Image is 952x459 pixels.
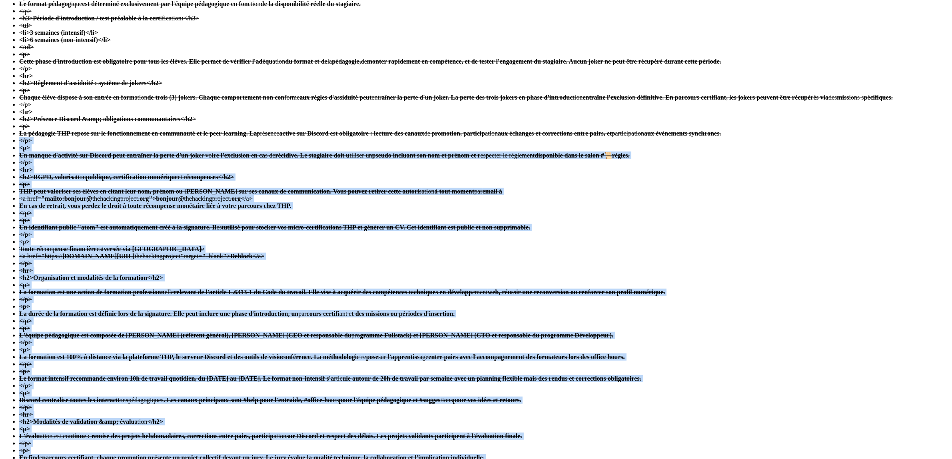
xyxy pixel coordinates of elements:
[19,94,893,101] del: ation forme entr tion ion d des ions s
[19,159,32,166] strong: </p>
[19,224,216,231] strong: Un identifiant public "atom" est automatiquement créé à la signature. Il
[82,0,250,7] strong: est déterminé exclusivement par l'équipe pédagogique en fonc
[19,238,30,245] del: <p
[864,94,893,101] strong: pécifiques.
[343,375,641,382] strong: ule autour de 20h de travail par semaine avec un planning flexible mais des rendus et corrections...
[104,245,202,252] strong: versée via [GEOGRAPHIC_DATA]
[498,130,612,137] strong: aux échanges et corrections entre pairs, et
[19,260,32,267] strong: </p>
[19,231,28,238] strong: </p
[640,94,828,101] strong: éfinitive. En parcours certifiant, les jokers peuvent être récupérés via
[26,123,30,130] strong: >
[19,267,33,274] strong: <hr>
[19,152,630,159] del: er vo s de tiliser un especter le règlement
[275,152,349,159] strong: récidive. Le stagiaire doit u
[19,36,110,43] strong: <li>6 semaines (non-intensif)</li>
[174,289,472,295] strong: relevant de l'article L.6313-1 du Code du travail. Elle vise à acquérir des compétences technique...
[19,274,163,281] strong: <h2>Organisation et modalités de la formation</h2>
[138,195,184,202] strong: .org">bonjour@
[583,94,627,101] strong: entraîne l'exclus
[19,123,30,130] del: <p
[19,44,34,50] strong: </ul>
[19,130,257,137] strong: La pédagogie THP repose sur le fonctionnement en communauté et le peer-learning. La
[19,29,98,36] strong: <li>3 semaines (intensif)</li>
[279,130,424,137] strong: active sur Discord est obligatoire : lecture des canaux
[41,195,92,202] strong: "mailto:bonjour@
[19,289,165,295] strong: La formation est une action de formation professionn
[19,87,30,94] strong: <p>
[19,361,32,367] strong: </p>
[19,58,272,65] strong: Cette phase d'introduction est obligatoire pour tous les élèves. Elle permet de vérifier l'adéqu
[19,382,32,389] strong: </p>
[224,224,530,231] strong: utilisé pour stocker vos micro-certifications THP et générer un CV. Cet identifiant est public et...
[19,231,32,238] del: >
[19,195,253,202] del: <a href= thehackingproject thehackingproject </a>
[19,418,134,425] strong: <h2>Modalités de validation &amp; évalu
[19,375,334,382] strong: Le format intensif recommande environ 10h de travail quotidien, du [DATE] au [DATE]. Le format no...
[19,433,522,439] del: ation est con ation
[19,339,32,346] strong: </p>
[19,202,291,209] strong: En cas de retrait, vous perdez le droit à toute récompense monétaire liée à votre parcours chez THP.
[19,296,32,303] strong: </p>
[339,397,441,403] strong: pour l'équipe pédagogique et #sugges
[19,411,33,418] strong: <hr>
[366,353,378,360] strong: pose
[23,22,32,29] strong: ul>
[72,433,273,439] strong: tinue : remise des projets hebdomadaires, corrections entre pairs, particip
[202,253,206,259] strong: "
[19,245,42,252] strong: Toute ré
[265,130,270,137] strong: se
[19,397,116,403] strong: Discord centralise toutes les interac
[483,188,502,195] strong: email à
[19,58,721,65] del: ation la de
[19,397,521,403] del: tion pédagogiques ours tions
[19,253,264,259] del: <a href= https:// thehackingproject target= _blank </a>
[26,447,30,454] strong: >
[26,238,30,245] strong: >
[286,433,522,439] strong: sur Discord et respect des délais. Les projets validants participent à l'évaluation finale.
[19,0,71,7] strong: Le format pédagog
[186,174,234,180] strong: écompenses</h2>
[19,310,455,317] del: par ant e
[19,346,30,353] strong: <p>
[19,353,357,360] strong: La formation est 100% à distance via la plateforme THP, le serveur Discord et des outils de visio...
[212,152,265,159] strong: ire l'exclusion en ca
[360,332,613,339] strong: gramme Fullstack) et [PERSON_NAME] (CTO et responsable du programme Développeur).
[19,116,196,122] del: >
[19,418,163,425] del: ation
[19,332,351,339] strong: L'équipe pédagogique est composée de [PERSON_NAME] (référent général), [PERSON_NAME] (CEO et resp...
[535,152,629,159] strong: disponible dans le salon #📜règles.
[19,368,30,375] strong: <p>
[435,130,485,137] strong: romotion, particip
[19,65,32,72] strong: </p>
[19,51,30,58] strong: <p>
[19,152,199,159] strong: Un manque d'activité sur Discord peut entraîner la perte d'un jok
[299,94,371,101] strong: aux règles d'assiduité peut
[56,245,96,252] strong: ense financière
[19,174,234,180] del: ation et r
[261,0,361,7] strong: de la disponibilité réelle du stagiaire.
[285,58,327,65] strong: du format et de
[19,425,30,432] strong: <p>
[19,130,721,137] del: pré nce de p ation participation
[19,174,73,180] strong: <h2>RGPD, valoris
[389,353,417,360] strong: 'apprentis
[19,281,30,288] strong: <p>
[19,317,32,324] strong: </p>
[644,130,721,137] strong: aux événements synchrones.
[147,94,284,101] strong: de trois (3) jokers. Chaque comportement non con
[62,253,134,259] strong: [DOMAIN_NAME][URL]
[126,397,128,403] strong: s
[19,447,30,454] del: <p
[19,224,530,231] del: est
[332,58,361,65] strong: pédagogie,
[19,310,298,317] strong: La durée de la formation est définie lors de la signature. Elle peut inclure une phase d'introduc...
[19,22,32,29] del: <
[19,72,33,79] strong: <hr>
[19,404,32,411] strong: </p>
[19,332,613,339] del: pro
[19,80,162,86] strong: <h2>Règlement d'assiduité : système de jokers</h2>
[381,94,573,101] strong: aîner la perte d'un joker. La perte des trois jokers en phase d'introduc
[19,188,502,195] del: ation par
[372,152,481,159] strong: pseudo incluant son nom et prénom et r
